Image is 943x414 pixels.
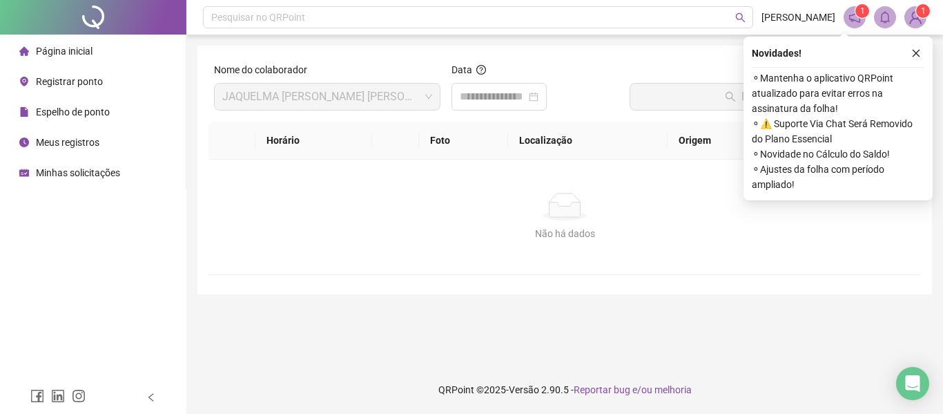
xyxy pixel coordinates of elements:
[36,167,120,178] span: Minhas solicitações
[146,393,156,402] span: left
[668,122,783,160] th: Origem
[19,138,29,147] span: clock-circle
[761,10,835,25] span: [PERSON_NAME]
[19,46,29,56] span: home
[222,84,432,110] span: JAQUELMA DE SOUZA CARVALHO
[911,48,921,58] span: close
[916,4,930,18] sup: Atualize o seu contato no menu Meus Dados
[30,389,44,403] span: facebook
[752,147,924,162] span: ⚬ Novidade no Cálculo do Saldo!
[735,12,746,23] span: search
[225,226,904,241] div: Não há dados
[860,6,865,16] span: 1
[72,389,86,403] span: instagram
[19,168,29,178] span: schedule
[752,70,924,116] span: ⚬ Mantenha o aplicativo QRPoint atualizado para evitar erros na assinatura da folha!
[36,46,93,57] span: Página inicial
[905,7,926,28] img: 83982
[255,122,373,160] th: Horário
[476,65,486,75] span: question-circle
[752,116,924,147] span: ⚬ ⚠️ Suporte Via Chat Será Removido do Plano Essencial
[508,122,668,160] th: Localização
[419,122,508,160] th: Foto
[509,384,539,395] span: Versão
[574,384,692,395] span: Reportar bug e/ou melhoria
[36,137,99,148] span: Meus registros
[36,106,110,117] span: Espelho de ponto
[19,77,29,86] span: environment
[630,83,915,111] button: Buscar registros
[19,107,29,117] span: file
[186,366,943,414] footer: QRPoint © 2025 - 2.90.5 -
[879,11,891,23] span: bell
[752,162,924,192] span: ⚬ Ajustes da folha com período ampliado!
[51,389,65,403] span: linkedin
[36,76,103,87] span: Registrar ponto
[752,46,801,61] span: Novidades !
[921,6,926,16] span: 1
[451,64,472,75] span: Data
[896,367,929,400] div: Open Intercom Messenger
[855,4,869,18] sup: 1
[214,62,316,77] label: Nome do colaborador
[848,11,861,23] span: notification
